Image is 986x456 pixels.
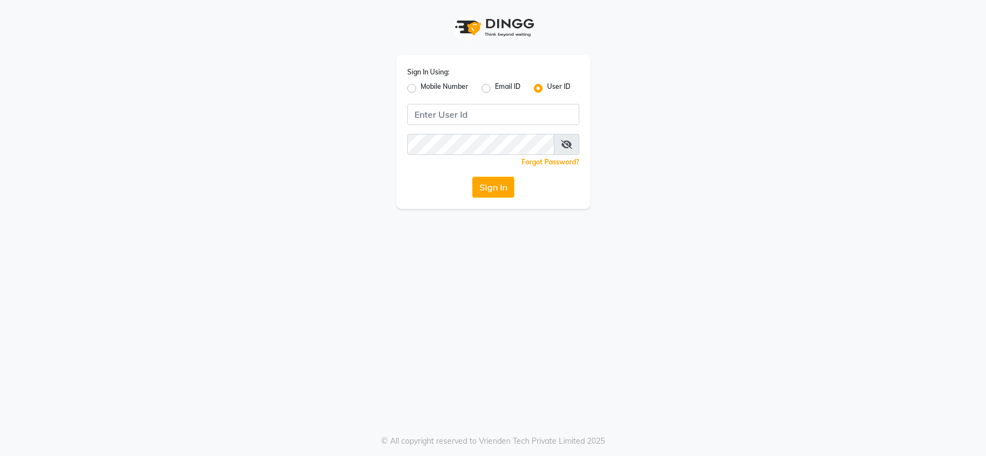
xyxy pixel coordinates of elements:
[522,158,579,166] a: Forgot Password?
[407,104,579,125] input: Username
[407,67,449,77] label: Sign In Using:
[472,177,514,198] button: Sign In
[449,11,538,44] img: logo1.svg
[547,82,570,95] label: User ID
[495,82,520,95] label: Email ID
[421,82,468,95] label: Mobile Number
[407,134,554,155] input: Username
